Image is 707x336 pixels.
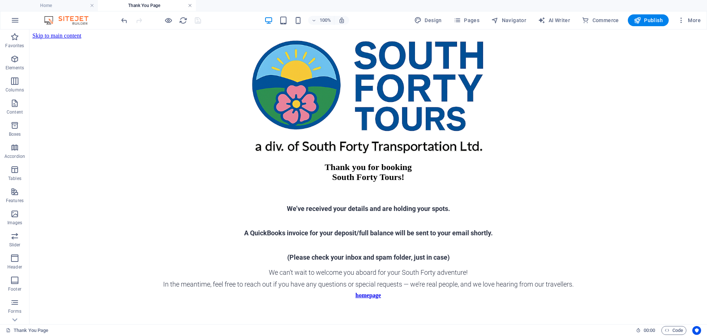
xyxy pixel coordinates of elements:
[692,326,701,335] button: Usercentrics
[675,14,704,26] button: More
[6,326,48,335] a: Click to cancel selection. Double-click to open Pages
[8,286,21,292] p: Footer
[6,198,24,204] p: Features
[7,220,22,226] p: Images
[7,109,23,115] p: Content
[636,326,655,335] h6: Session time
[9,131,21,137] p: Boxes
[4,153,25,159] p: Accordion
[8,308,21,314] p: Forms
[8,176,21,181] p: Tables
[29,30,707,324] iframe: To enrich screen reader interactions, please activate Accessibility in Grammarly extension settings
[9,242,21,248] p: Slider
[6,87,24,93] p: Columns
[678,17,701,24] span: More
[644,326,655,335] span: 00 00
[649,328,650,333] span: :
[5,43,24,49] p: Favorites
[98,1,196,10] h4: Thank You Page
[665,326,683,335] span: Code
[6,65,24,71] p: Elements
[7,264,22,270] p: Header
[661,326,686,335] button: Code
